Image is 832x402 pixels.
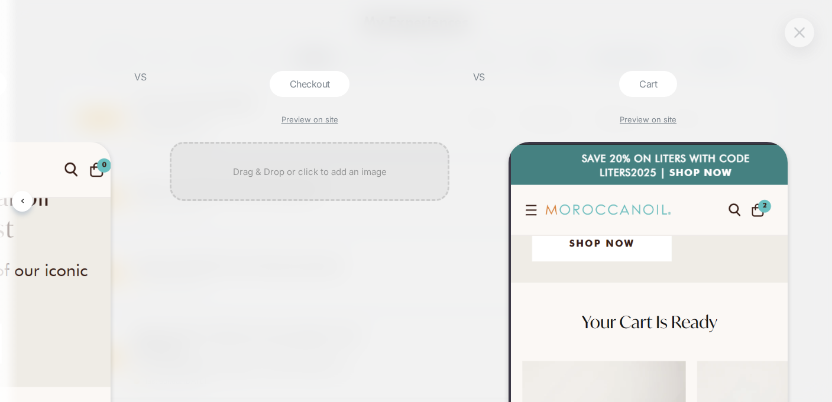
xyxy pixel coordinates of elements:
[125,71,155,402] div: VS
[270,71,350,97] div: Checkout
[620,115,676,124] a: Preview on site
[281,115,338,124] a: Preview on site
[619,71,677,97] div: Cart
[464,71,494,402] div: VS
[794,27,805,37] img: close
